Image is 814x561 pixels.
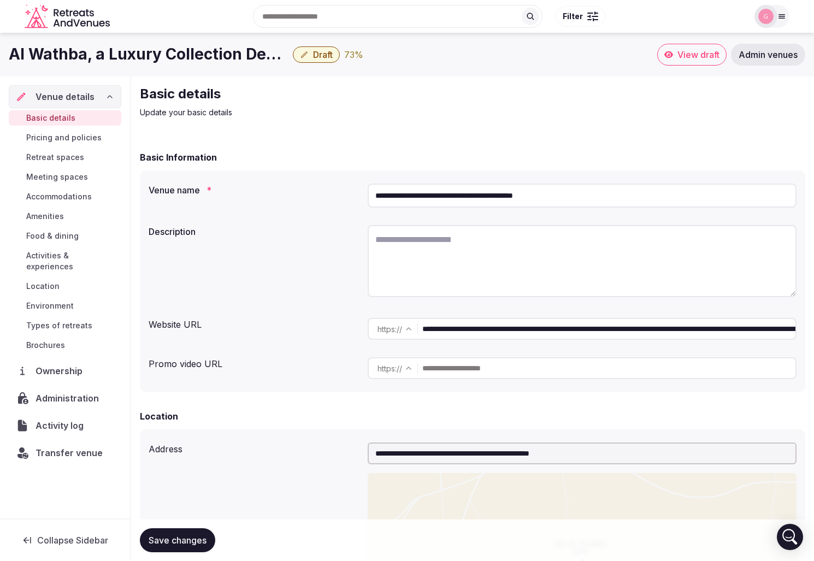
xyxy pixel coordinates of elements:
button: 73% [344,48,363,61]
svg: Retreats and Venues company logo [25,4,112,29]
span: Ownership [36,364,87,377]
a: Retreat spaces [9,150,121,165]
a: Food & dining [9,228,121,244]
a: Ownership [9,359,121,382]
a: Administration [9,387,121,410]
img: Glen Hayes [758,9,774,24]
a: Environment [9,298,121,314]
span: Food & dining [26,231,79,241]
h2: Basic Information [140,151,217,164]
span: Pricing and policies [26,132,102,143]
div: Address [149,438,359,456]
span: Types of retreats [26,320,92,331]
a: Admin venues [731,44,805,66]
span: Collapse Sidebar [37,535,108,546]
a: Pricing and policies [9,130,121,145]
button: Transfer venue [9,441,121,464]
span: Draft [313,49,333,60]
span: Activities & experiences [26,250,117,272]
span: Admin venues [739,49,798,60]
h2: Basic details [140,85,507,103]
p: Update your basic details [140,107,507,118]
h1: Al Wathba, a Luxury Collection Desert Resort & Spa [9,44,288,65]
span: View draft [677,49,719,60]
a: Activity log [9,414,121,437]
span: Amenities [26,211,64,222]
a: Basic details [9,110,121,126]
a: Activities & experiences [9,248,121,274]
span: Brochures [26,340,65,351]
span: Accommodations [26,191,92,202]
h2: Location [140,410,178,423]
a: Types of retreats [9,318,121,333]
button: Save changes [140,528,215,552]
a: Amenities [9,209,121,224]
span: Activity log [36,419,88,432]
span: Meeting spaces [26,172,88,182]
a: Location [9,279,121,294]
label: Description [149,227,359,236]
span: Save changes [149,535,207,546]
div: Website URL [149,314,359,331]
label: Venue name [149,186,359,194]
div: Open Intercom Messenger [777,524,803,550]
button: Collapse Sidebar [9,528,121,552]
button: Filter [556,6,605,27]
span: Transfer venue [36,446,103,459]
a: Visit the homepage [25,4,112,29]
a: Meeting spaces [9,169,121,185]
span: Environment [26,300,74,311]
a: View draft [657,44,727,66]
span: Basic details [26,113,75,123]
a: Brochures [9,338,121,353]
span: Venue details [36,90,95,103]
a: Accommodations [9,189,121,204]
span: Administration [36,392,103,405]
div: Promo video URL [149,353,359,370]
span: Location [26,281,60,292]
span: Retreat spaces [26,152,84,163]
button: Draft [293,46,340,63]
span: Filter [563,11,583,22]
div: 73 % [344,48,363,61]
